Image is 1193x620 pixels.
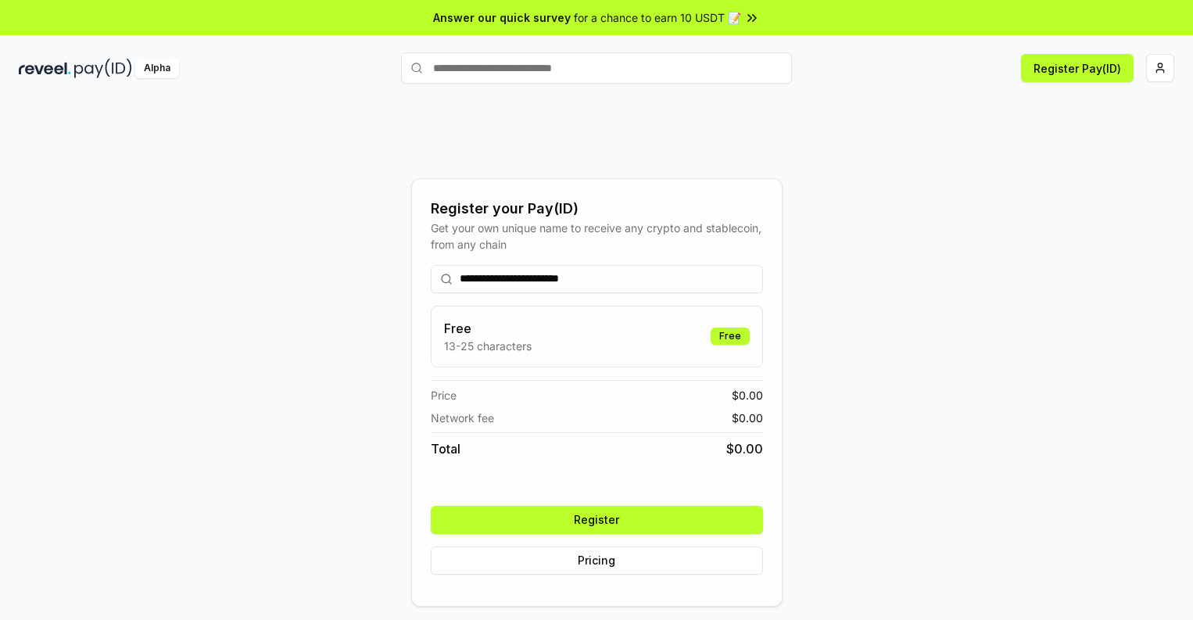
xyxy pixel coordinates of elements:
[1021,54,1134,82] button: Register Pay(ID)
[444,319,532,338] h3: Free
[732,387,763,403] span: $ 0.00
[431,220,763,253] div: Get your own unique name to receive any crypto and stablecoin, from any chain
[726,439,763,458] span: $ 0.00
[135,59,179,78] div: Alpha
[433,9,571,26] span: Answer our quick survey
[431,439,460,458] span: Total
[431,410,494,426] span: Network fee
[574,9,741,26] span: for a chance to earn 10 USDT 📝
[444,338,532,354] p: 13-25 characters
[431,506,763,534] button: Register
[74,59,132,78] img: pay_id
[431,387,457,403] span: Price
[732,410,763,426] span: $ 0.00
[431,198,763,220] div: Register your Pay(ID)
[711,328,750,345] div: Free
[19,59,71,78] img: reveel_dark
[431,547,763,575] button: Pricing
